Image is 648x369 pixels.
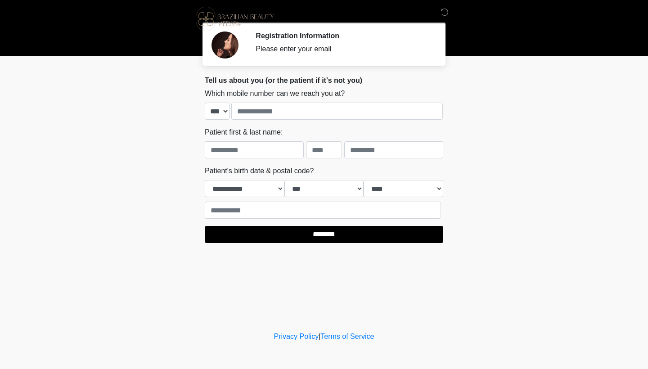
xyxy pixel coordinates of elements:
[211,31,238,58] img: Agent Avatar
[205,88,345,99] label: Which mobile number can we reach you at?
[319,333,320,340] a: |
[320,333,374,340] a: Terms of Service
[196,7,274,31] img: Brazilian Beauty Medspa Logo
[205,76,443,85] h2: Tell us about you (or the patient if it's not you)
[274,333,319,340] a: Privacy Policy
[205,166,314,176] label: Patient's birth date & postal code?
[256,44,430,54] div: Please enter your email
[205,127,283,138] label: Patient first & last name:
